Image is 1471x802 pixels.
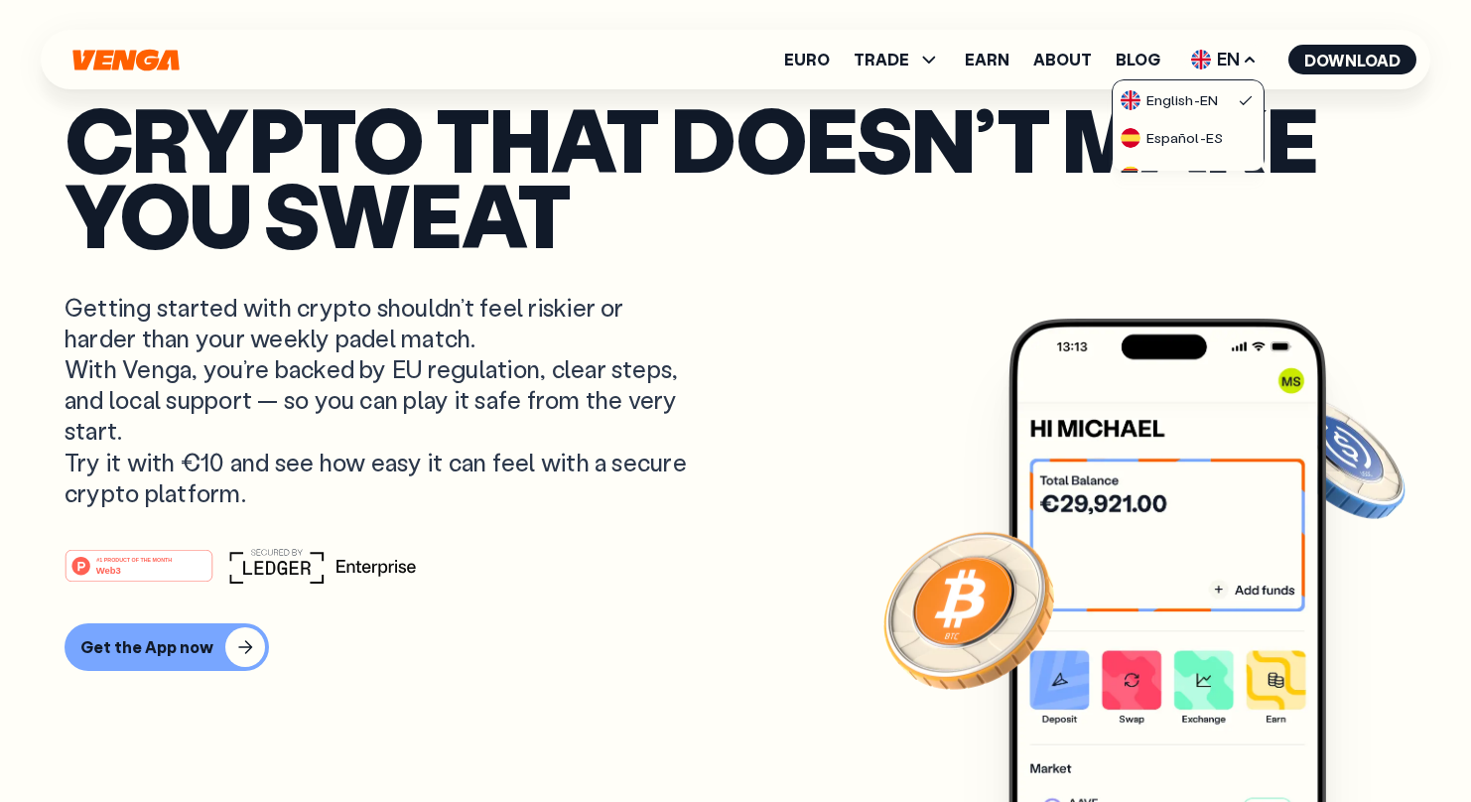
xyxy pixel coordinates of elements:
[784,52,830,67] a: Euro
[1121,128,1223,148] div: Español - ES
[65,623,1406,671] a: Get the App now
[1288,45,1416,74] button: Download
[1184,44,1265,75] span: EN
[1121,166,1140,186] img: flag-cat
[1116,52,1160,67] a: Blog
[1121,90,1218,110] div: English - EN
[96,557,172,563] tspan: #1 PRODUCT OF THE MONTH
[1121,128,1140,148] img: flag-es
[1267,385,1409,528] img: USDC coin
[1121,166,1228,186] div: Català - CAT
[80,637,213,657] div: Get the App now
[1191,50,1211,69] img: flag-uk
[1113,156,1264,194] a: flag-catCatalà-CAT
[65,292,692,508] p: Getting started with crypto shouldn’t feel riskier or harder than your weekly padel match. With V...
[1113,118,1264,156] a: flag-esEspañol-ES
[965,52,1009,67] a: Earn
[65,561,213,587] a: #1 PRODUCT OF THE MONTHWeb3
[879,519,1058,698] img: Bitcoin
[1033,52,1092,67] a: About
[65,623,269,671] button: Get the App now
[1121,90,1140,110] img: flag-uk
[854,48,941,71] span: TRADE
[65,100,1406,252] p: Crypto that doesn’t make you sweat
[854,52,909,67] span: TRADE
[70,49,182,71] svg: Home
[96,565,121,576] tspan: Web3
[1113,80,1264,118] a: flag-ukEnglish-EN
